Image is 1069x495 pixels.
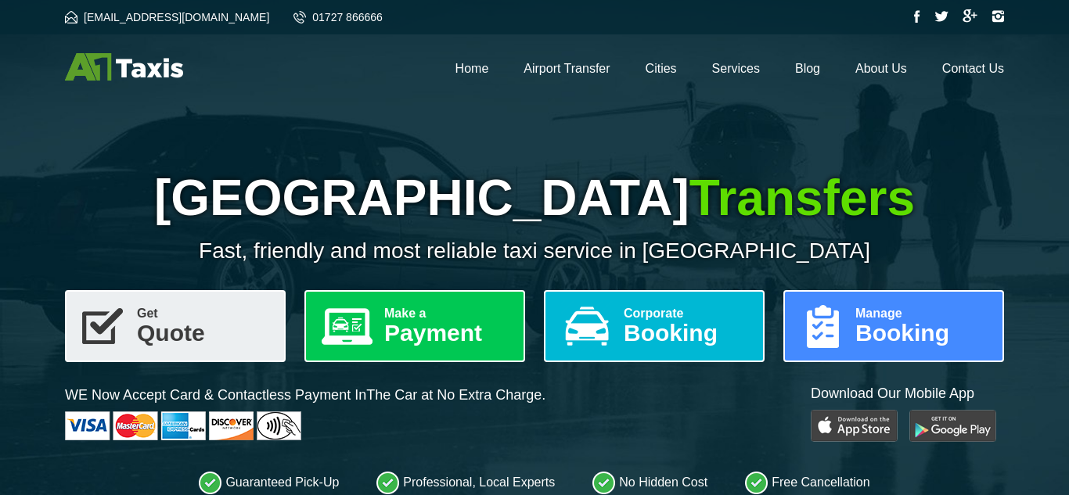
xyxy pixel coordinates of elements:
img: Play Store [811,410,898,442]
img: Google Plus [963,9,977,23]
p: WE Now Accept Card & Contactless Payment In [65,386,545,405]
span: Transfers [689,170,915,226]
a: Home [455,62,489,75]
a: [EMAIL_ADDRESS][DOMAIN_NAME] [65,11,269,23]
a: ManageBooking [783,290,1004,362]
img: Cards [65,411,301,440]
a: GetQuote [65,290,286,362]
img: A1 Taxis St Albans LTD [65,53,183,81]
li: Free Cancellation [745,471,869,494]
a: Airport Transfer [524,62,610,75]
span: Corporate [624,307,750,320]
a: About Us [855,62,907,75]
li: Guaranteed Pick-Up [199,471,339,494]
a: Blog [795,62,820,75]
p: Download Our Mobile App [811,384,1004,404]
span: Make a [384,307,511,320]
img: Google Play [909,410,996,442]
img: Instagram [992,10,1004,23]
a: CorporateBooking [544,290,765,362]
li: Professional, Local Experts [376,471,555,494]
p: Fast, friendly and most reliable taxi service in [GEOGRAPHIC_DATA] [65,239,1004,264]
img: Facebook [914,10,920,23]
span: The Car at No Extra Charge. [366,387,545,403]
a: Services [712,62,760,75]
img: Twitter [934,11,948,22]
h1: [GEOGRAPHIC_DATA] [65,169,1004,227]
li: No Hidden Cost [592,471,707,494]
a: Contact Us [942,62,1004,75]
a: 01727 866666 [293,11,383,23]
a: Cities [646,62,677,75]
a: Make aPayment [304,290,525,362]
span: Manage [855,307,990,320]
span: Get [137,307,272,320]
